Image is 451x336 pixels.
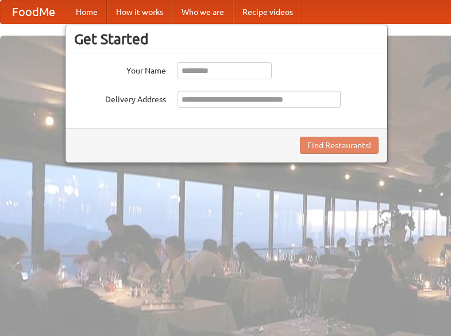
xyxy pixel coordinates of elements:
[74,91,166,105] label: Delivery Address
[74,62,166,76] label: Your Name
[67,1,107,24] a: Home
[300,137,379,154] button: Find Restaurants!
[107,1,172,24] a: How it works
[74,30,379,48] h3: Get Started
[1,1,67,24] a: FoodMe
[233,1,302,24] a: Recipe videos
[172,1,233,24] a: Who we are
